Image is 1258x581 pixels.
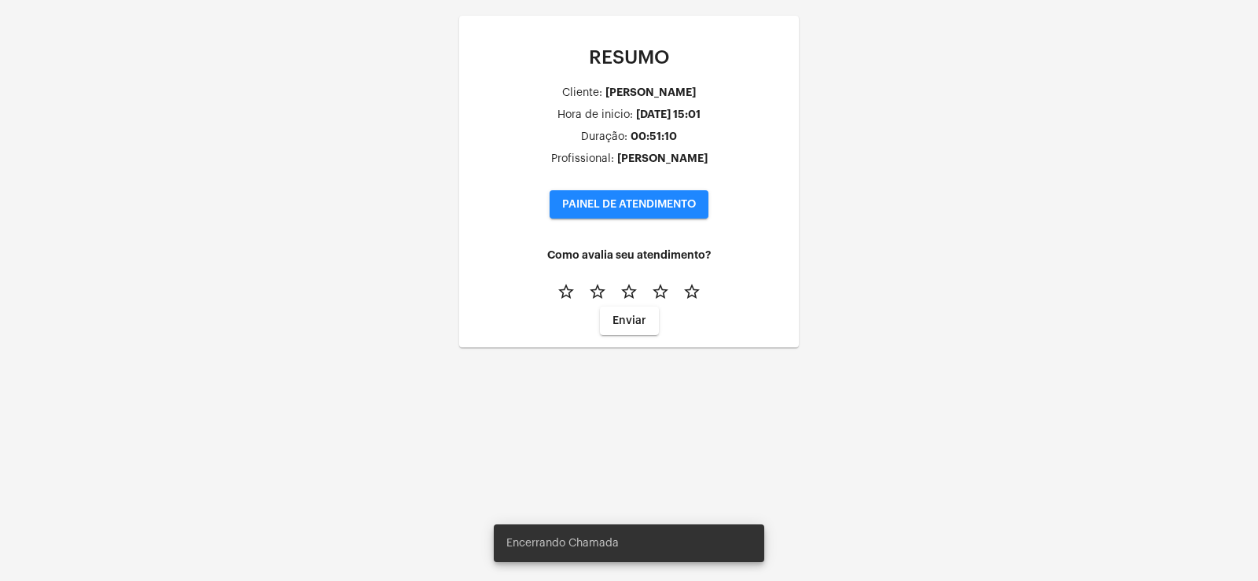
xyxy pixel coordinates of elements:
[506,535,619,551] span: Encerrando Chamada
[562,87,602,99] div: Cliente:
[581,131,627,143] div: Duração:
[620,282,638,301] mat-icon: star_border
[605,86,696,98] div: [PERSON_NAME]
[472,47,786,68] p: RESUMO
[588,282,607,301] mat-icon: star_border
[651,282,670,301] mat-icon: star_border
[631,131,677,142] div: 00:51:10
[557,282,576,301] mat-icon: star_border
[617,153,708,164] div: [PERSON_NAME]
[551,153,614,165] div: Profissional:
[682,282,701,301] mat-icon: star_border
[472,249,786,261] h4: Como avalia seu atendimento?
[600,307,659,335] button: Enviar
[557,109,633,121] div: Hora de inicio:
[562,199,696,210] span: PAINEL DE ATENDIMENTO
[612,315,646,326] span: Enviar
[636,108,701,120] div: [DATE] 15:01
[550,190,708,219] button: PAINEL DE ATENDIMENTO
